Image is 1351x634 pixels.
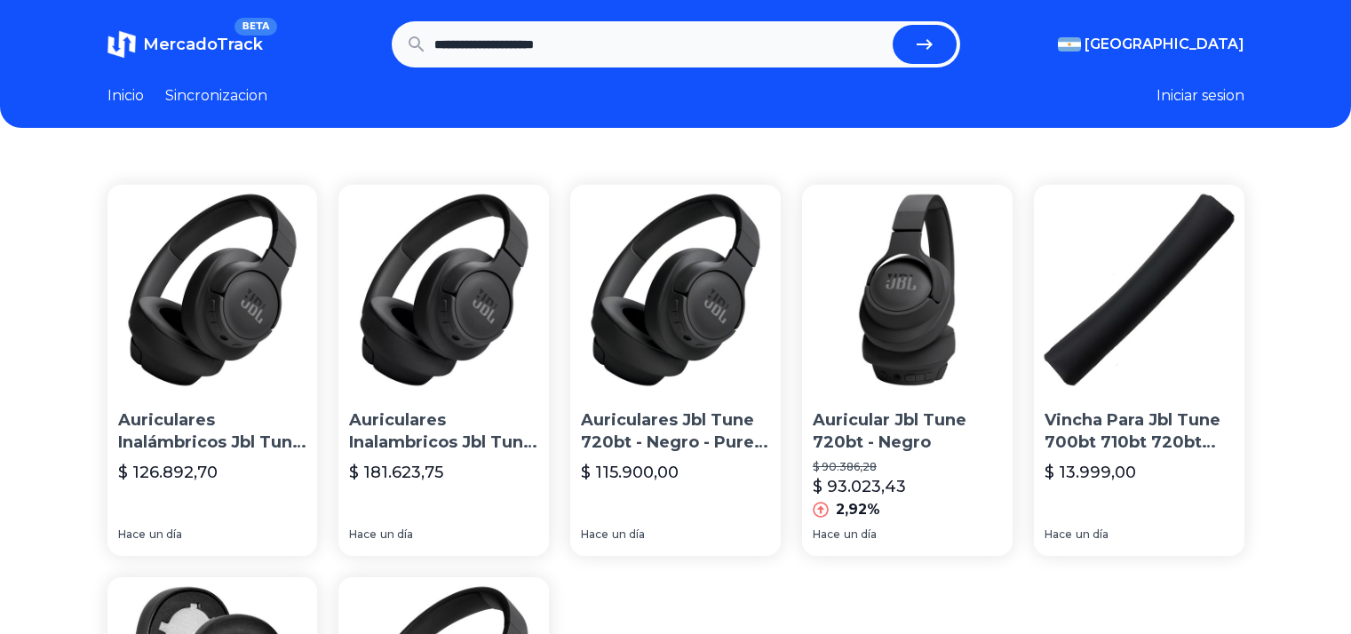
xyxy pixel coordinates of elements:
[118,527,146,542] span: Hace
[612,527,645,542] span: un día
[570,185,781,556] a: Auriculares Jbl Tune 720bt - Negro - Pure Bass SoundAuriculares Jbl Tune 720bt - Negro - Pure Bas...
[338,185,549,395] img: Auriculares Inalambricos Jbl Tune 720bt Negro
[349,409,538,454] p: Auriculares Inalambricos Jbl Tune 720bt Negro
[118,460,218,485] p: $ 126.892,70
[836,499,880,520] p: 2,92%
[1085,34,1244,55] span: [GEOGRAPHIC_DATA]
[581,460,679,485] p: $ 115.900,00
[802,185,1013,395] img: Auricular Jbl Tune 720bt - Negro
[581,527,608,542] span: Hace
[813,460,1002,474] p: $ 90.386,28
[581,409,770,454] p: Auriculares Jbl Tune 720bt - Negro - Pure Bass Sound
[107,185,318,556] a: Auriculares Inalámbricos Jbl Tune 720bt Bluetooth 76h Con Batería, Color Negro Y Luz AzulAuricula...
[1034,185,1244,556] a: Vincha Para Jbl Tune 700bt 710bt 720bt 750bt 760nc NegroVincha Para Jbl Tune 700bt 710bt 720bt 75...
[813,474,906,499] p: $ 93.023,43
[813,409,1002,454] p: Auricular Jbl Tune 720bt - Negro
[338,185,549,556] a: Auriculares Inalambricos Jbl Tune 720bt Negro Auriculares Inalambricos Jbl Tune 720bt Negro$ 181....
[107,30,136,59] img: MercadoTrack
[234,18,276,36] span: BETA
[1045,409,1234,454] p: Vincha Para Jbl Tune 700bt 710bt 720bt 750bt 760nc Negro
[380,527,413,542] span: un día
[1156,85,1244,107] button: Iniciar sesion
[165,85,267,107] a: Sincronizacion
[1045,460,1136,485] p: $ 13.999,00
[1076,527,1109,542] span: un día
[1058,37,1081,52] img: Argentina
[1045,527,1072,542] span: Hace
[118,409,307,454] p: Auriculares Inalámbricos Jbl Tune 720bt Bluetooth 76h Con Batería, Color Negro Y [PERSON_NAME] Azul
[813,527,840,542] span: Hace
[802,185,1013,556] a: Auricular Jbl Tune 720bt - NegroAuricular Jbl Tune 720bt - Negro$ 90.386,28$ 93.023,432,92%Haceun...
[107,85,144,107] a: Inicio
[349,460,443,485] p: $ 181.623,75
[349,527,377,542] span: Hace
[143,35,263,54] span: MercadoTrack
[1058,34,1244,55] button: [GEOGRAPHIC_DATA]
[844,527,877,542] span: un día
[107,185,318,395] img: Auriculares Inalámbricos Jbl Tune 720bt Bluetooth 76h Con Batería, Color Negro Y Luz Azul
[107,30,263,59] a: MercadoTrackBETA
[570,185,781,395] img: Auriculares Jbl Tune 720bt - Negro - Pure Bass Sound
[149,527,182,542] span: un día
[1034,185,1244,395] img: Vincha Para Jbl Tune 700bt 710bt 720bt 750bt 760nc Negro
